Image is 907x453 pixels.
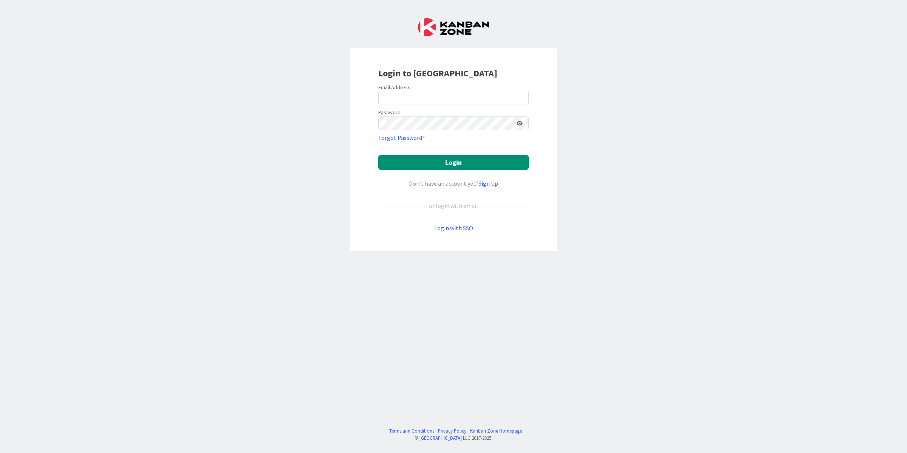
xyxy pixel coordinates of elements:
[378,133,425,142] a: Forgot Password?
[378,84,410,91] label: Email Address
[427,201,480,210] div: or login with email
[378,155,529,170] button: Login
[378,67,497,79] b: Login to [GEOGRAPHIC_DATA]
[434,224,473,232] a: Login with SSO
[378,109,401,116] label: Password
[389,427,434,434] a: Terms and Conditions
[418,18,489,36] img: Kanban Zone
[385,434,522,442] div: © LLC 2017- 2025 .
[478,180,498,187] a: Sign Up
[419,435,462,441] a: [GEOGRAPHIC_DATA]
[438,427,466,434] a: Privacy Policy
[378,179,529,188] div: Don’t have an account yet?
[470,427,522,434] a: Kanban Zone Homepage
